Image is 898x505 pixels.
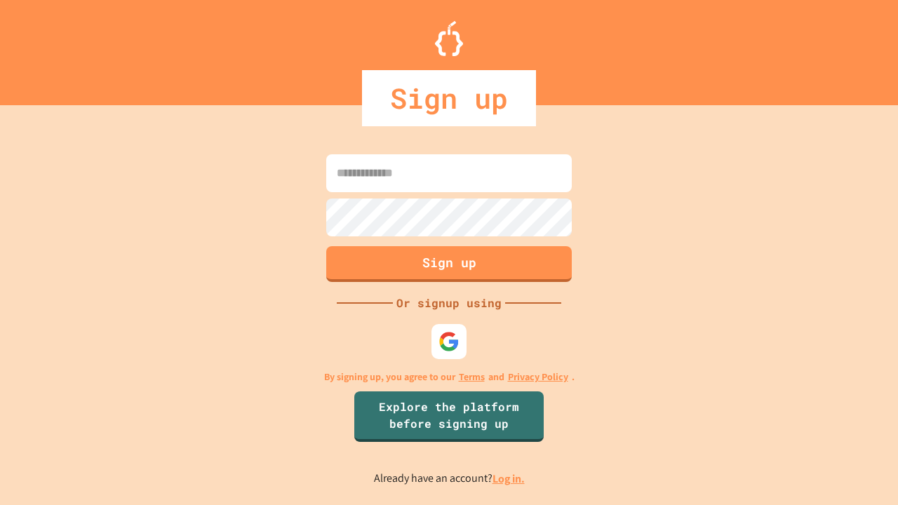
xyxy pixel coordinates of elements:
[438,331,460,352] img: google-icon.svg
[435,21,463,56] img: Logo.svg
[354,391,544,442] a: Explore the platform before signing up
[362,70,536,126] div: Sign up
[393,295,505,311] div: Or signup using
[492,471,525,486] a: Log in.
[459,370,485,384] a: Terms
[374,470,525,487] p: Already have an account?
[326,246,572,282] button: Sign up
[324,370,575,384] p: By signing up, you agree to our and .
[508,370,568,384] a: Privacy Policy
